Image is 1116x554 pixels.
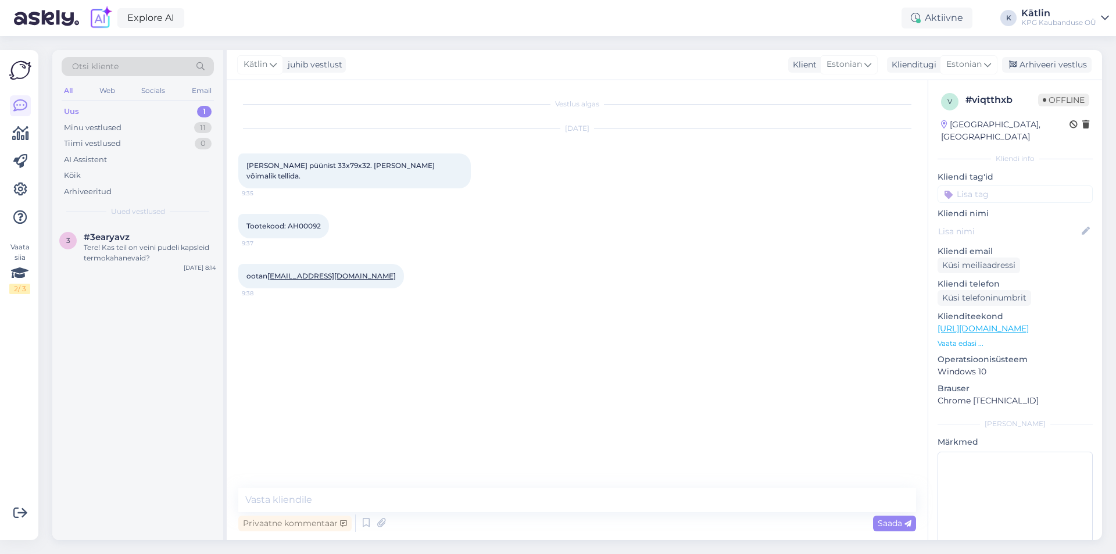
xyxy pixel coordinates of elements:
[938,153,1093,164] div: Kliendi info
[938,258,1020,273] div: Küsi meiliaadressi
[64,186,112,198] div: Arhiveeritud
[242,239,285,248] span: 9:37
[1000,10,1017,26] div: K
[62,83,75,98] div: All
[194,122,212,134] div: 11
[64,106,79,117] div: Uus
[111,206,165,217] span: Uued vestlused
[66,236,70,245] span: 3
[1038,94,1089,106] span: Offline
[938,310,1093,323] p: Klienditeekond
[938,225,1079,238] input: Lisa nimi
[938,383,1093,395] p: Brauser
[184,263,216,272] div: [DATE] 8:14
[878,518,911,528] span: Saada
[938,323,1029,334] a: [URL][DOMAIN_NAME]
[195,138,212,149] div: 0
[64,138,121,149] div: Tiimi vestlused
[88,6,113,30] img: explore-ai
[9,242,30,294] div: Vaata siia
[244,58,267,71] span: Kätlin
[902,8,972,28] div: Aktiivne
[827,58,862,71] span: Estonian
[246,271,396,280] span: ootan
[197,106,212,117] div: 1
[117,8,184,28] a: Explore AI
[788,59,817,71] div: Klient
[238,99,916,109] div: Vestlus algas
[238,516,352,531] div: Privaatne kommentaar
[1021,18,1096,27] div: KPG Kaubanduse OÜ
[938,436,1093,448] p: Märkmed
[887,59,936,71] div: Klienditugi
[938,208,1093,220] p: Kliendi nimi
[139,83,167,98] div: Socials
[938,338,1093,349] p: Vaata edasi ...
[97,83,117,98] div: Web
[938,245,1093,258] p: Kliendi email
[946,58,982,71] span: Estonian
[267,271,396,280] a: [EMAIL_ADDRESS][DOMAIN_NAME]
[246,161,437,180] span: [PERSON_NAME] püünist 33x79x32. [PERSON_NAME] võimalik tellida.
[938,290,1031,306] div: Küsi telefoninumbrit
[1021,9,1109,27] a: KätlinKPG Kaubanduse OÜ
[941,119,1069,143] div: [GEOGRAPHIC_DATA], [GEOGRAPHIC_DATA]
[938,171,1093,183] p: Kliendi tag'id
[965,93,1038,107] div: # viqtthxb
[246,221,321,230] span: Tootekood: AH00092
[84,242,216,263] div: Tere! Kas teil on veini pudeli kapsleid termokahanevaid?
[72,60,119,73] span: Otsi kliente
[64,154,107,166] div: AI Assistent
[9,284,30,294] div: 2 / 3
[242,189,285,198] span: 9:35
[238,123,916,134] div: [DATE]
[189,83,214,98] div: Email
[947,97,952,106] span: v
[938,278,1093,290] p: Kliendi telefon
[938,353,1093,366] p: Operatsioonisüsteem
[1021,9,1096,18] div: Kätlin
[64,122,121,134] div: Minu vestlused
[84,232,130,242] span: #3earyavz
[9,59,31,81] img: Askly Logo
[283,59,342,71] div: juhib vestlust
[938,366,1093,378] p: Windows 10
[938,395,1093,407] p: Chrome [TECHNICAL_ID]
[938,419,1093,429] div: [PERSON_NAME]
[938,185,1093,203] input: Lisa tag
[242,289,285,298] span: 9:38
[64,170,81,181] div: Kõik
[1002,57,1092,73] div: Arhiveeri vestlus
